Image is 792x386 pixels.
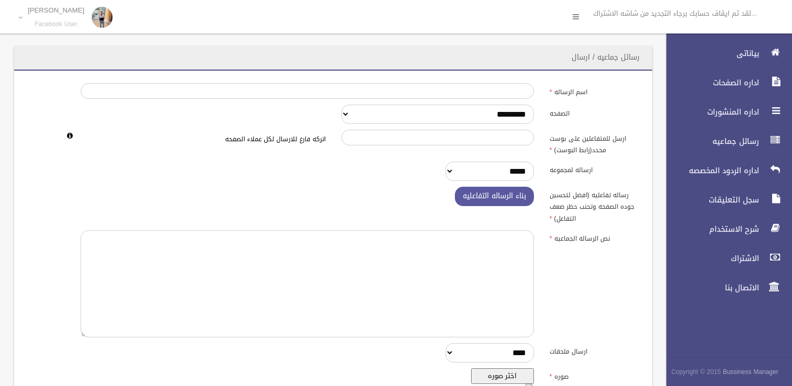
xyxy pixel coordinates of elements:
[542,162,646,176] label: ارساله لمجموعه
[657,159,792,182] a: اداره الردود المخصصه
[657,195,762,205] span: سجل التعليقات
[657,282,762,293] span: الاتصال بنا
[542,230,646,245] label: نص الرساله الجماعيه
[657,71,792,94] a: اداره الصفحات
[657,276,792,299] a: الاتصال بنا
[542,105,646,119] label: الصفحه
[28,6,84,14] p: [PERSON_NAME]
[542,83,646,98] label: اسم الرساله
[657,130,792,153] a: رسائل جماعيه
[28,20,84,28] small: Facebook User
[657,188,792,211] a: سجل التعليقات
[81,136,326,143] h6: اتركه فارغ للارسال لكل عملاء الصفحه
[657,247,792,270] a: الاشتراك
[559,47,652,67] header: رسائل جماعيه / ارسال
[657,48,762,59] span: بياناتى
[657,136,762,146] span: رسائل جماعيه
[657,107,762,117] span: اداره المنشورات
[657,253,762,264] span: الاشتراك
[542,187,646,224] label: رساله تفاعليه (افضل لتحسين جوده الصفحه وتجنب حظر ضعف التفاعل)
[657,100,792,123] a: اداره المنشورات
[542,368,646,383] label: صوره
[657,42,792,65] a: بياناتى
[542,343,646,358] label: ارسال ملحقات
[657,224,762,234] span: شرح الاستخدام
[657,77,762,88] span: اداره الصفحات
[723,366,778,378] strong: Bussiness Manager
[542,130,646,156] label: ارسل للمتفاعلين على بوست محدد(رابط البوست)
[455,187,534,206] button: بناء الرساله التفاعليه
[657,165,762,176] span: اداره الردود المخصصه
[471,368,534,384] button: اختر صوره
[657,218,792,241] a: شرح الاستخدام
[671,366,721,378] span: Copyright © 2015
